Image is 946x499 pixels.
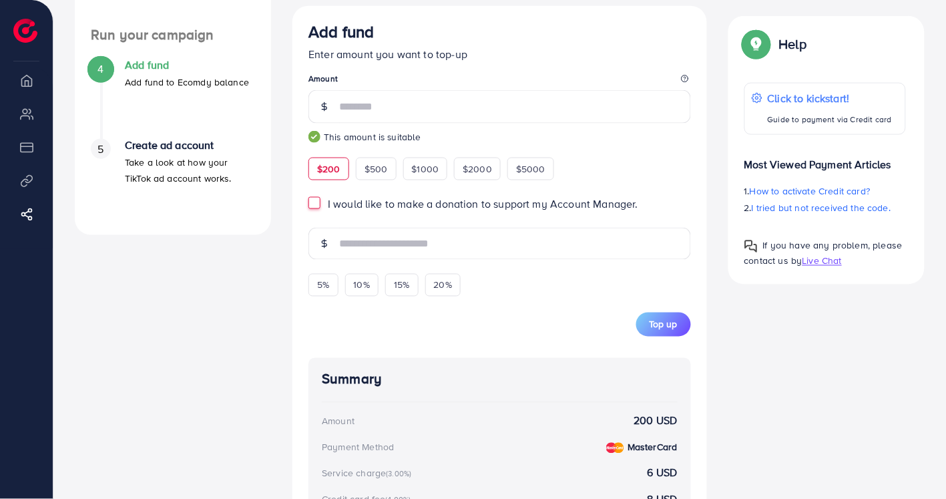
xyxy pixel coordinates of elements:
div: Payment Method [322,441,394,454]
p: Most Viewed Payment Articles [744,146,906,172]
span: How to activate Credit card? [750,184,870,198]
span: $5000 [516,162,545,176]
h4: Add fund [125,59,249,71]
iframe: Chat [889,439,936,489]
button: Top up [636,313,691,337]
img: guide [308,131,320,143]
strong: MasterCard [628,441,678,454]
span: I would like to make a donation to support my Account Manager. [328,196,638,211]
span: 20% [434,279,452,292]
span: 4 [97,61,103,77]
small: (3.00%) [387,469,412,480]
img: Popup guide [744,32,768,56]
li: Create ad account [75,139,271,219]
small: This amount is suitable [308,130,691,144]
span: 10% [354,279,370,292]
span: 5% [317,279,329,292]
p: Help [779,36,807,52]
p: Take a look at how your TikTok ad account works. [125,154,255,186]
legend: Amount [308,73,691,90]
span: 15% [394,279,409,292]
img: Popup guide [744,240,758,253]
p: 1. [744,183,906,199]
strong: 200 USD [634,413,678,429]
p: Enter amount you want to top-up [308,46,691,62]
span: Top up [650,318,678,331]
strong: 6 USD [648,466,678,481]
span: $2000 [463,162,492,176]
h4: Create ad account [125,139,255,152]
span: $1000 [412,162,439,176]
span: Live Chat [802,255,842,268]
img: credit [606,443,624,454]
div: Amount [322,415,354,428]
div: Service charge [322,467,415,480]
h4: Run your campaign [75,27,271,43]
h4: Summary [322,371,678,388]
p: Add fund to Ecomdy balance [125,74,249,90]
span: 5 [97,142,103,157]
p: 2. [744,200,906,216]
img: logo [13,19,37,43]
span: I tried but not received the code. [752,202,891,215]
span: $500 [365,162,388,176]
p: Click to kickstart! [768,90,892,106]
span: If you have any problem, please contact us by [744,239,903,268]
li: Add fund [75,59,271,139]
span: $200 [317,162,340,176]
p: Guide to payment via Credit card [768,112,892,128]
h3: Add fund [308,22,374,41]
